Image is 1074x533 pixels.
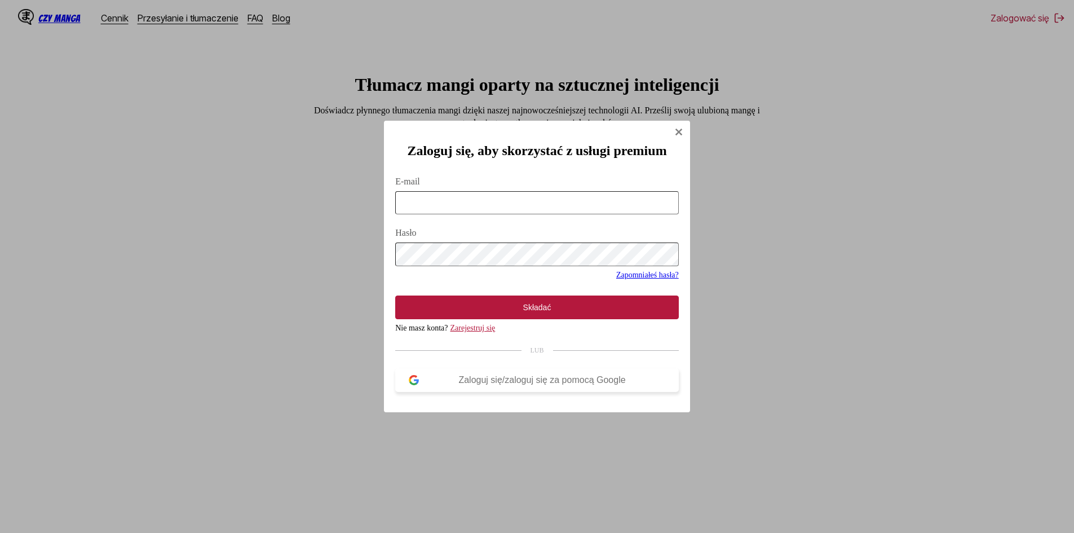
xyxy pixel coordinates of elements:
[395,324,448,332] font: Nie masz konta?
[395,296,679,319] button: Składać
[531,346,544,354] font: LUB
[395,368,679,392] button: Zaloguj się/zaloguj się za pomocą Google
[458,375,625,385] font: Zaloguj się/zaloguj się za pomocą Google
[616,271,679,279] a: Zapomniałeś hasła?
[523,303,551,312] font: Składać
[395,177,420,186] font: E-mail
[450,324,496,332] a: Zarejestruj się
[674,127,683,136] img: Zamknąć
[384,121,690,412] div: Okno logowania
[409,375,419,385] img: logo Google
[395,228,416,237] font: Hasło
[407,143,666,158] font: Zaloguj się, aby skorzystać z usługi premium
